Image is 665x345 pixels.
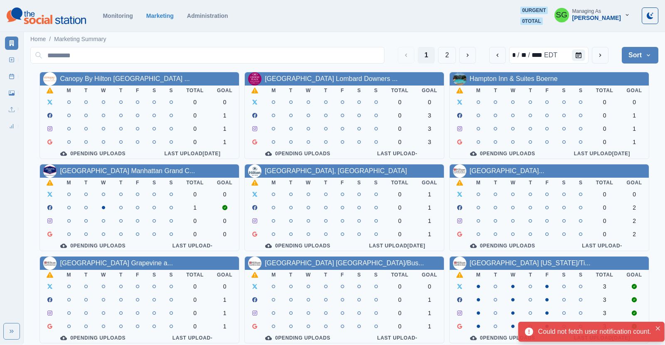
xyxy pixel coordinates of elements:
th: T [283,178,299,188]
div: Date [511,50,558,60]
div: 0 [596,191,613,198]
div: 0 [186,218,204,224]
th: F [129,178,146,188]
div: 0 [186,125,204,132]
th: Total [384,178,415,188]
th: T [522,178,539,188]
th: S [146,178,163,188]
span: 0 urgent [520,7,547,14]
div: day [520,50,527,60]
div: 0 [391,296,409,303]
div: year [531,50,543,60]
div: 0 [391,218,409,224]
img: 207077909502145 [43,164,57,178]
div: 1 [422,218,437,224]
div: 1 [627,139,642,145]
a: [GEOGRAPHIC_DATA] [GEOGRAPHIC_DATA]/Bus... [265,259,424,267]
th: F [334,86,351,95]
th: M [265,178,283,188]
a: [GEOGRAPHIC_DATA] [US_STATE]/Ti... [470,259,591,267]
th: Goal [210,86,239,95]
th: M [60,86,78,95]
th: M [470,270,488,280]
button: Toggle Mode [642,7,658,24]
th: T [283,270,299,280]
div: 0 [217,99,232,105]
th: S [555,86,572,95]
th: W [504,178,522,188]
div: 0 [391,323,409,330]
th: T [78,178,94,188]
div: 0 Pending Uploads [251,242,344,249]
th: Goal [620,178,649,188]
th: Goal [620,270,649,280]
div: 0 [186,296,204,303]
div: 0 [217,218,232,224]
a: New Post [5,53,18,66]
div: 0 [391,231,409,237]
div: 3 [596,283,613,290]
div: 1 [217,323,232,330]
th: T [113,270,129,280]
th: W [504,270,522,280]
div: 0 [186,283,204,290]
div: 0 Pending Uploads [47,150,139,157]
th: Total [180,270,210,280]
button: Managing As[PERSON_NAME] [548,7,637,23]
th: S [351,270,368,280]
div: 0 Pending Uploads [456,150,549,157]
th: M [470,178,488,188]
div: 1 [217,112,232,119]
img: 88222589535 [248,164,261,178]
div: Last Upload - [357,335,437,341]
img: 129651331515 [248,72,261,86]
div: 0 [186,191,204,198]
th: T [113,178,129,188]
div: 3 [422,125,437,132]
th: F [334,270,351,280]
div: 0 [391,191,409,198]
a: [GEOGRAPHIC_DATA] Manhattan Grand C... [60,167,195,174]
th: S [163,270,180,280]
th: T [78,270,94,280]
div: Could not fetch user notification count. [538,327,651,337]
div: 3 [596,310,613,316]
img: 130521400908152 [453,257,466,270]
th: S [351,178,368,188]
div: 0 [627,99,642,105]
div: month [511,50,517,60]
a: Uploads [5,103,18,116]
div: 0 [596,112,613,119]
div: 0 [186,112,204,119]
div: 0 [391,112,409,119]
div: 0 [391,283,409,290]
div: 1 [217,310,232,316]
div: time zone [543,50,558,60]
button: previous [489,47,506,64]
th: W [94,270,113,280]
div: Last Upload [DATE] [153,150,232,157]
a: Marketing Summary [5,37,18,50]
a: Home [30,35,46,44]
nav: breadcrumb [30,35,106,44]
div: Last Upload - [153,242,232,249]
div: 3 [422,112,437,119]
div: 0 [596,125,613,132]
th: S [367,86,384,95]
div: 2 [627,231,642,237]
div: 0 [391,139,409,145]
th: S [555,270,572,280]
a: [GEOGRAPHIC_DATA]... [470,167,544,174]
th: F [129,86,146,95]
a: [GEOGRAPHIC_DATA] Grapevine a... [60,259,173,267]
div: / [527,50,531,60]
div: 0 [186,231,204,237]
div: 0 Pending Uploads [251,150,344,157]
th: T [318,178,334,188]
th: T [487,270,504,280]
th: S [367,270,384,280]
a: [GEOGRAPHIC_DATA] Lombard Downers ... [265,75,398,82]
th: M [470,86,488,95]
a: Monitoring [103,12,133,19]
div: 1 [422,323,437,330]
